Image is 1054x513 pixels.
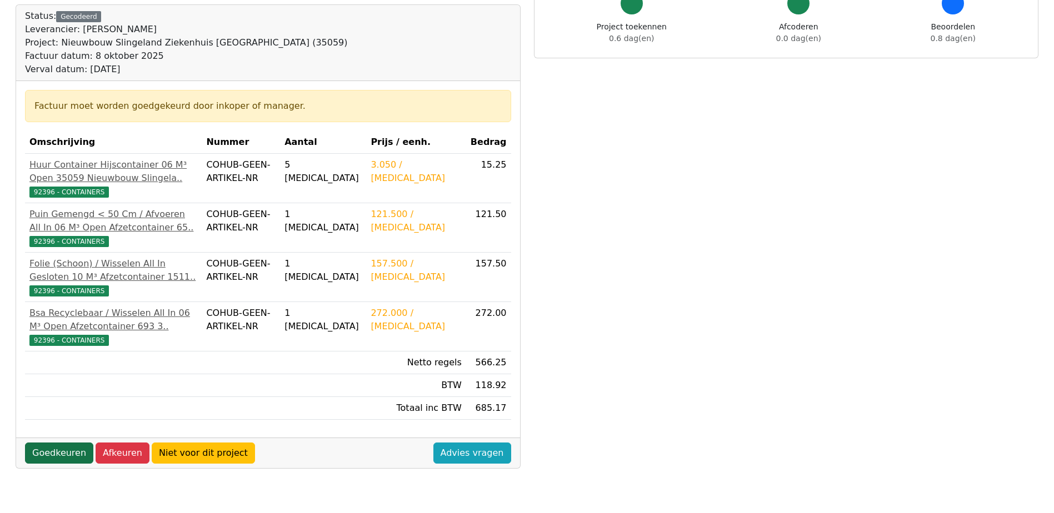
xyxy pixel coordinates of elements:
[597,21,667,44] div: Project toekennen
[280,131,366,154] th: Aantal
[25,36,348,49] div: Project: Nieuwbouw Slingeland Ziekenhuis [GEOGRAPHIC_DATA] (35059)
[34,99,502,113] div: Factuur moet worden goedgekeurd door inkoper of manager.
[284,208,362,234] div: 1 [MEDICAL_DATA]
[366,131,466,154] th: Prijs / eenh.
[25,63,348,76] div: Verval datum: [DATE]
[29,208,197,234] div: Puin Gemengd < 50 Cm / Afvoeren All In 06 M³ Open Afzetcontainer 65..
[29,335,109,346] span: 92396 - CONTAINERS
[776,34,821,43] span: 0.0 dag(en)
[202,131,280,154] th: Nummer
[25,9,348,76] div: Status:
[366,397,466,420] td: Totaal inc BTW
[371,158,461,185] div: 3.050 / [MEDICAL_DATA]
[29,158,197,198] a: Huur Container Hijscontainer 06 M³ Open 35059 Nieuwbouw Slingela..92396 - CONTAINERS
[25,131,202,154] th: Omschrijving
[466,374,511,397] td: 118.92
[29,208,197,248] a: Puin Gemengd < 50 Cm / Afvoeren All In 06 M³ Open Afzetcontainer 65..92396 - CONTAINERS
[202,154,280,203] td: COHUB-GEEN-ARTIKEL-NR
[29,236,109,247] span: 92396 - CONTAINERS
[466,154,511,203] td: 15.25
[776,21,821,44] div: Afcoderen
[931,34,976,43] span: 0.8 dag(en)
[371,306,461,333] div: 272.000 / [MEDICAL_DATA]
[371,208,461,234] div: 121.500 / [MEDICAL_DATA]
[56,11,101,22] div: Gecodeerd
[25,442,93,464] a: Goedkeuren
[466,253,511,302] td: 157.50
[29,306,197,333] div: Bsa Recyclebaar / Wisselen All In 06 M³ Open Afzetcontainer 693 3..
[366,374,466,397] td: BTW
[466,302,511,351] td: 272.00
[29,306,197,346] a: Bsa Recyclebaar / Wisselen All In 06 M³ Open Afzetcontainer 693 3..92396 - CONTAINERS
[466,351,511,374] td: 566.25
[433,442,511,464] a: Advies vragen
[29,257,197,284] div: Folie (Schoon) / Wisselen All In Gesloten 10 M³ Afzetcontainer 1511..
[931,21,976,44] div: Beoordelen
[29,257,197,297] a: Folie (Schoon) / Wisselen All In Gesloten 10 M³ Afzetcontainer 1511..92396 - CONTAINERS
[366,351,466,374] td: Netto regels
[202,302,280,351] td: COHUB-GEEN-ARTIKEL-NR
[202,203,280,253] td: COHUB-GEEN-ARTIKEL-NR
[202,253,280,302] td: COHUB-GEEN-ARTIKEL-NR
[466,397,511,420] td: 685.17
[609,34,654,43] span: 0.6 dag(en)
[371,257,461,284] div: 157.500 / [MEDICAL_DATA]
[29,285,109,296] span: 92396 - CONTAINERS
[284,158,362,185] div: 5 [MEDICAL_DATA]
[466,203,511,253] td: 121.50
[25,49,348,63] div: Factuur datum: 8 oktober 2025
[284,306,362,333] div: 1 [MEDICAL_DATA]
[25,23,348,36] div: Leverancier: [PERSON_NAME]
[29,158,197,185] div: Huur Container Hijscontainer 06 M³ Open 35059 Nieuwbouw Slingela..
[466,131,511,154] th: Bedrag
[152,442,255,464] a: Niet voor dit project
[284,257,362,284] div: 1 [MEDICAL_DATA]
[29,187,109,198] span: 92396 - CONTAINERS
[96,442,149,464] a: Afkeuren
